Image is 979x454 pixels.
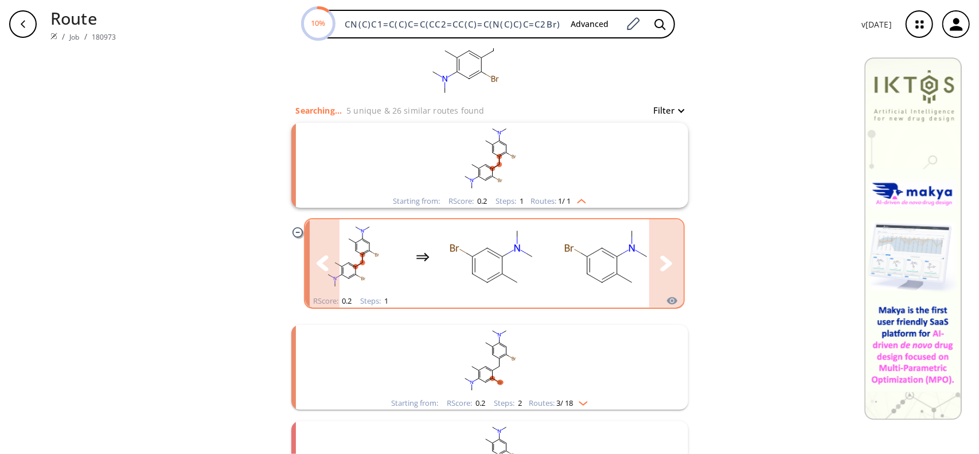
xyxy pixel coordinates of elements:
span: 0.2 [476,196,487,206]
svg: Cc1ccc(Br)cc1N(C)C [556,221,659,293]
img: Banner [864,57,962,420]
button: Advanced [561,14,618,35]
span: 0.2 [341,296,352,306]
span: 0.2 [474,398,485,408]
div: Starting from: [393,197,440,205]
input: Enter SMILES [338,18,561,30]
div: RScore : [447,399,485,407]
svg: Cc1cc(Cc2cc(C)c(N(C)C)cc2Br)c(Br)cc1N(C)C [341,123,639,195]
div: Starting from: [391,399,438,407]
span: 1 [518,196,524,206]
span: 1 / 1 [559,197,571,205]
p: v [DATE] [861,18,892,30]
a: 180973 [92,32,116,42]
div: Steps : [361,297,389,305]
p: Route [50,6,116,30]
span: 2 [516,398,522,408]
span: 3 / 18 [556,399,573,407]
p: 5 unique & 26 similar routes found [346,104,484,117]
div: Steps : [496,197,524,205]
img: Down [573,397,588,406]
svg: Cc1cc(Cc2cc(C)c(N(C)C)cc2Br)c(Br)cc1N(C)C [301,221,404,293]
svg: Cc1ccc(Br)cc1N(C)C [441,221,544,293]
li: / [84,30,87,42]
div: Routes: [529,399,588,407]
a: Job [69,32,79,42]
img: Up [571,195,586,204]
span: 1 [383,296,389,306]
svg: Cc1cc(Cc2cc(C)c(N(C)C)cc2Br)c(Br)cc1N(C)C [341,325,639,397]
img: Spaya logo [50,33,57,40]
div: Routes: [531,197,586,205]
button: Filter [647,106,684,115]
div: Steps : [494,399,522,407]
p: Searching... [296,104,342,117]
li: / [62,30,65,42]
div: RScore : [449,197,487,205]
text: 10% [311,18,326,28]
